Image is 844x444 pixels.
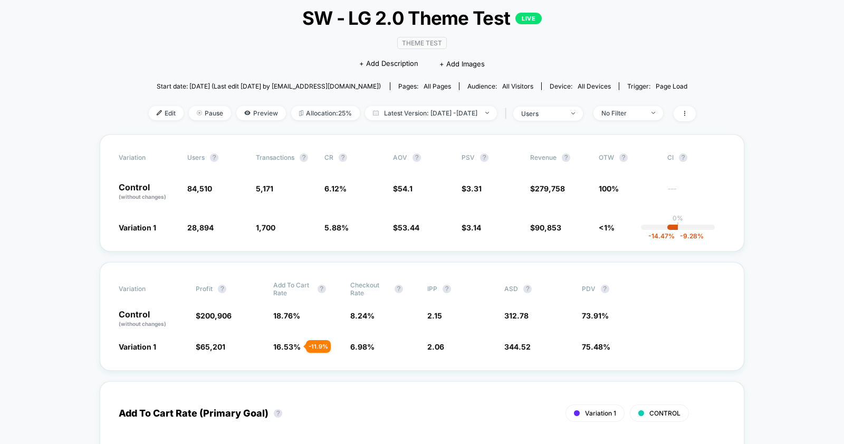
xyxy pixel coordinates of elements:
[176,7,668,29] span: SW - LG 2.0 Theme Test
[119,194,166,200] span: (without changes)
[582,342,610,351] span: 75.48 %
[157,82,381,90] span: Start date: [DATE] (Last edit [DATE] by [EMAIL_ADDRESS][DOMAIN_NAME])
[413,153,421,162] button: ?
[397,37,447,49] span: Theme Test
[502,106,513,121] span: |
[274,409,282,418] button: ?
[504,342,531,351] span: 344.52
[673,214,683,222] p: 0%
[679,153,687,162] button: ?
[582,311,609,320] span: 73.91 %
[196,311,232,320] span: $
[119,281,177,297] span: Variation
[627,82,687,90] div: Trigger:
[504,311,529,320] span: 312.78
[149,106,184,120] span: Edit
[535,184,565,193] span: 279,758
[273,281,312,297] span: Add To Cart Rate
[466,223,481,232] span: 3.14
[648,232,675,240] span: -14.47 %
[466,184,482,193] span: 3.31
[601,285,609,293] button: ?
[119,342,156,351] span: Variation 1
[424,82,451,90] span: all pages
[541,82,619,90] span: Device:
[599,153,657,162] span: OTW
[373,110,379,115] img: calendar
[350,311,375,320] span: 8.24 %
[157,110,162,115] img: edit
[427,311,442,320] span: 2.15
[339,153,347,162] button: ?
[236,106,286,120] span: Preview
[187,153,205,161] span: users
[535,223,561,232] span: 90,853
[523,285,532,293] button: ?
[502,82,533,90] span: All Visitors
[398,184,413,193] span: 54.1
[119,310,185,328] p: Control
[578,82,611,90] span: all devices
[485,112,489,114] img: end
[585,409,616,417] span: Variation 1
[119,223,156,232] span: Variation 1
[480,153,488,162] button: ?
[256,153,294,161] span: Transactions
[393,223,419,232] span: $
[359,59,418,69] span: + Add Description
[582,285,596,293] span: PDV
[196,342,225,351] span: $
[119,153,177,162] span: Variation
[667,186,725,201] span: ---
[324,153,333,161] span: CR
[200,342,225,351] span: 65,201
[218,285,226,293] button: ?
[530,184,565,193] span: $
[601,109,644,117] div: No Filter
[467,82,533,90] div: Audience:
[398,82,451,90] div: Pages:
[599,184,619,193] span: 100%
[462,184,482,193] span: $
[393,153,407,161] span: AOV
[318,285,326,293] button: ?
[393,184,413,193] span: $
[675,232,704,240] span: -9.28 %
[619,153,628,162] button: ?
[649,409,680,417] span: CONTROL
[462,153,475,161] span: PSV
[395,285,403,293] button: ?
[200,311,232,320] span: 200,906
[504,285,518,293] span: ASD
[677,222,679,230] p: |
[210,153,218,162] button: ?
[350,281,389,297] span: Checkout Rate
[667,153,725,162] span: CI
[324,184,347,193] span: 6.12 %
[651,112,655,114] img: end
[256,184,273,193] span: 5,171
[439,60,485,68] span: + Add Images
[599,223,615,232] span: <1%
[197,110,202,115] img: end
[119,183,177,201] p: Control
[656,82,687,90] span: Page Load
[187,184,212,193] span: 84,510
[530,223,561,232] span: $
[521,110,563,118] div: users
[291,106,360,120] span: Allocation: 25%
[365,106,497,120] span: Latest Version: [DATE] - [DATE]
[256,223,275,232] span: 1,700
[562,153,570,162] button: ?
[299,110,303,116] img: rebalance
[187,223,214,232] span: 28,894
[350,342,375,351] span: 6.98 %
[443,285,451,293] button: ?
[398,223,419,232] span: 53.44
[427,285,437,293] span: IPP
[273,342,301,351] span: 16.53 %
[300,153,308,162] button: ?
[119,321,166,327] span: (without changes)
[189,106,231,120] span: Pause
[306,340,331,353] div: - 11.9 %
